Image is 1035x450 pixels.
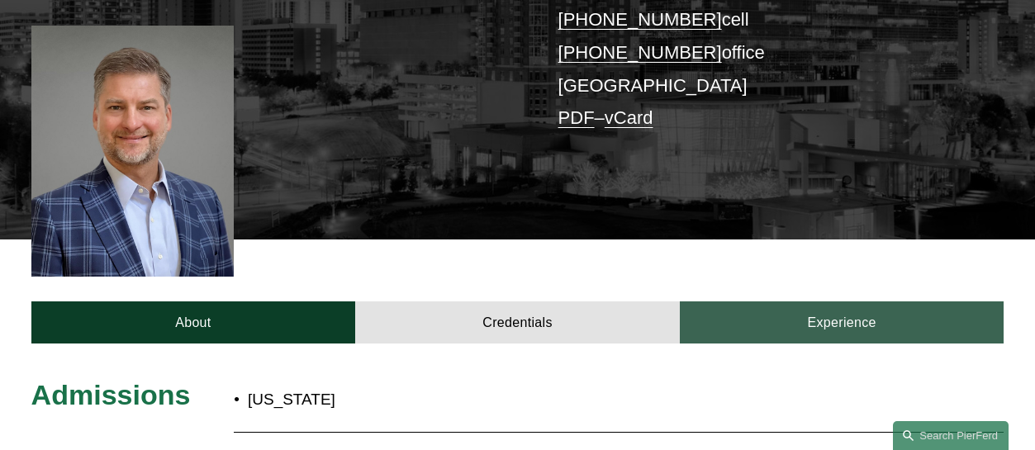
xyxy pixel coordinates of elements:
a: PDF [558,107,595,128]
a: About [31,301,356,343]
a: Search this site [893,421,1009,450]
a: vCard [605,107,653,128]
a: [PHONE_NUMBER] [558,42,722,63]
a: Experience [680,301,1004,343]
p: [US_STATE] [248,386,599,414]
a: [PHONE_NUMBER] [558,9,722,30]
a: Credentials [355,301,680,343]
span: Admissions [31,379,191,410]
